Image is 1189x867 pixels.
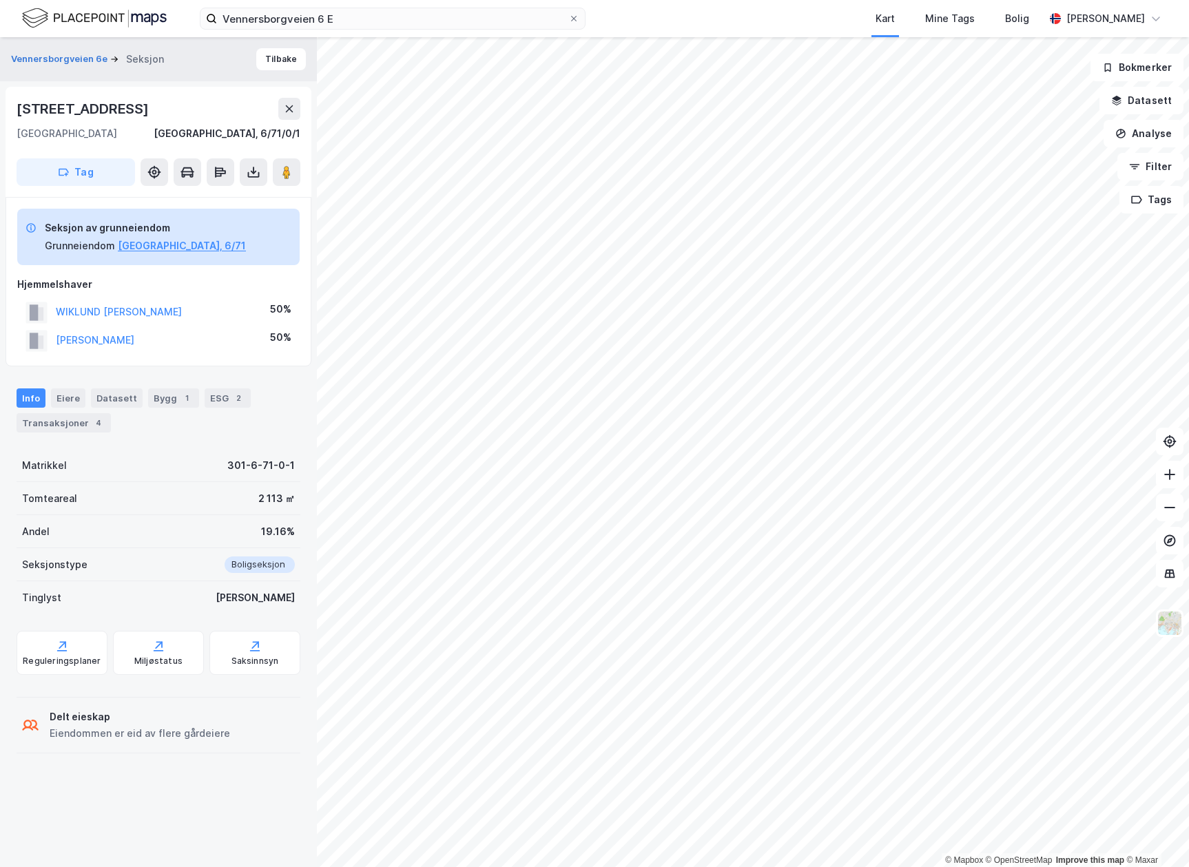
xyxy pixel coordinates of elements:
button: Bokmerker [1090,54,1183,81]
div: 2 113 ㎡ [258,490,295,507]
div: Datasett [91,388,143,408]
button: Datasett [1099,87,1183,114]
div: [PERSON_NAME] [216,589,295,606]
div: Transaksjoner [17,413,111,432]
img: Z [1157,610,1183,636]
div: Info [17,388,45,408]
div: Delt eieskap [50,709,230,725]
div: Matrikkel [22,457,67,474]
a: OpenStreetMap [986,855,1053,865]
div: Reguleringsplaner [23,656,101,667]
div: Bygg [148,388,199,408]
div: Tinglyst [22,589,61,606]
input: Søk på adresse, matrikkel, gårdeiere, leietakere eller personer [217,8,568,29]
div: Seksjon [126,51,164,67]
div: Grunneiendom [45,238,115,254]
div: 2 [231,391,245,405]
button: Vennersborgveien 6e [11,52,110,66]
div: Miljøstatus [134,656,183,667]
button: Tilbake [256,48,306,70]
div: Saksinnsyn [231,656,279,667]
div: Seksjon av grunneiendom [45,220,246,236]
div: 1 [180,391,194,405]
div: 50% [270,329,291,346]
div: 4 [92,416,105,430]
a: Mapbox [945,855,983,865]
div: Bolig [1005,10,1029,27]
div: Eiendommen er eid av flere gårdeiere [50,725,230,742]
iframe: Chat Widget [1120,801,1189,867]
div: ESG [205,388,251,408]
div: Hjemmelshaver [17,276,300,293]
div: Tomteareal [22,490,77,507]
div: Eiere [51,388,85,408]
div: 301-6-71-0-1 [227,457,295,474]
img: logo.f888ab2527a4732fd821a326f86c7f29.svg [22,6,167,30]
button: Analyse [1104,120,1183,147]
div: Kontrollprogram for chat [1120,801,1189,867]
div: Mine Tags [925,10,975,27]
div: [GEOGRAPHIC_DATA], 6/71/0/1 [154,125,300,142]
button: Tags [1119,186,1183,213]
div: [GEOGRAPHIC_DATA] [17,125,117,142]
button: Filter [1117,153,1183,180]
div: Kart [876,10,895,27]
div: 19.16% [261,523,295,540]
div: [STREET_ADDRESS] [17,98,152,120]
div: Seksjonstype [22,556,87,573]
button: Tag [17,158,135,186]
div: [PERSON_NAME] [1066,10,1145,27]
div: 50% [270,301,291,317]
a: Improve this map [1056,855,1124,865]
button: [GEOGRAPHIC_DATA], 6/71 [118,238,246,254]
div: Andel [22,523,50,540]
